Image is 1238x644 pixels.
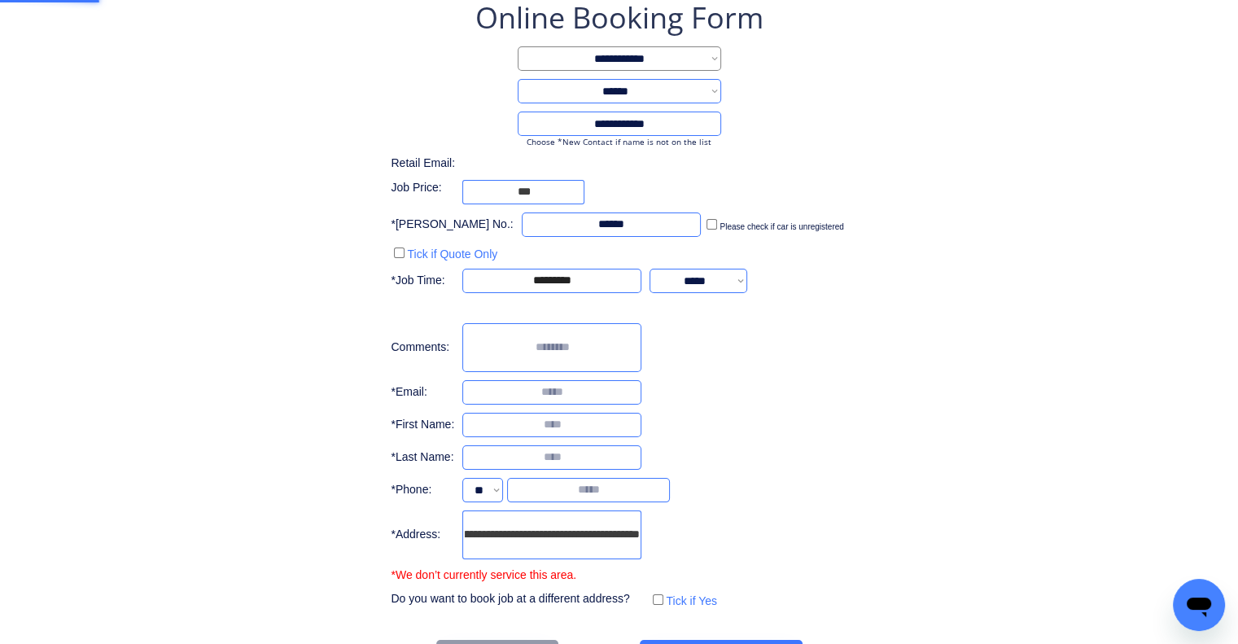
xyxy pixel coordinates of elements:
[391,482,454,498] div: *Phone:
[391,591,641,607] div: Do you want to book job at a different address?
[391,273,454,289] div: *Job Time:
[391,567,576,584] div: *We don’t currently service this area.
[391,417,454,433] div: *First Name:
[391,180,454,196] div: Job Price:
[407,248,497,261] label: Tick if Quote Only
[391,340,454,356] div: Comments:
[720,222,843,231] label: Please check if car is unregistered
[391,217,513,233] div: *[PERSON_NAME] No.:
[391,449,454,466] div: *Last Name:
[666,594,717,607] label: Tick if Yes
[391,527,454,543] div: *Address:
[391,384,454,401] div: *Email:
[1173,579,1225,631] iframe: Button to launch messaging window
[518,136,721,147] div: Choose *New Contact if name is not on the list
[391,156,472,172] div: Retail Email:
